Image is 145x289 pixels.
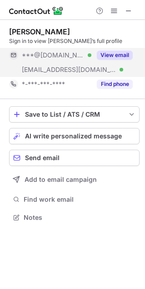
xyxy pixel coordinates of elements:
[9,211,140,224] button: Notes
[25,154,60,161] span: Send email
[97,51,133,60] button: Reveal Button
[9,5,64,16] img: ContactOut v5.3.10
[22,51,85,59] span: ***@[DOMAIN_NAME]
[24,213,136,222] span: Notes
[25,111,124,118] div: Save to List / ATS / CRM
[9,106,140,123] button: save-profile-one-click
[9,27,70,36] div: [PERSON_NAME]
[9,171,140,188] button: Add to email campaign
[9,150,140,166] button: Send email
[97,80,133,89] button: Reveal Button
[25,176,97,183] span: Add to email campaign
[9,193,140,206] button: Find work email
[9,37,140,45] div: Sign in to view [PERSON_NAME]’s full profile
[25,133,122,140] span: AI write personalized message
[9,128,140,144] button: AI write personalized message
[22,66,116,74] span: [EMAIL_ADDRESS][DOMAIN_NAME]
[24,195,136,204] span: Find work email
